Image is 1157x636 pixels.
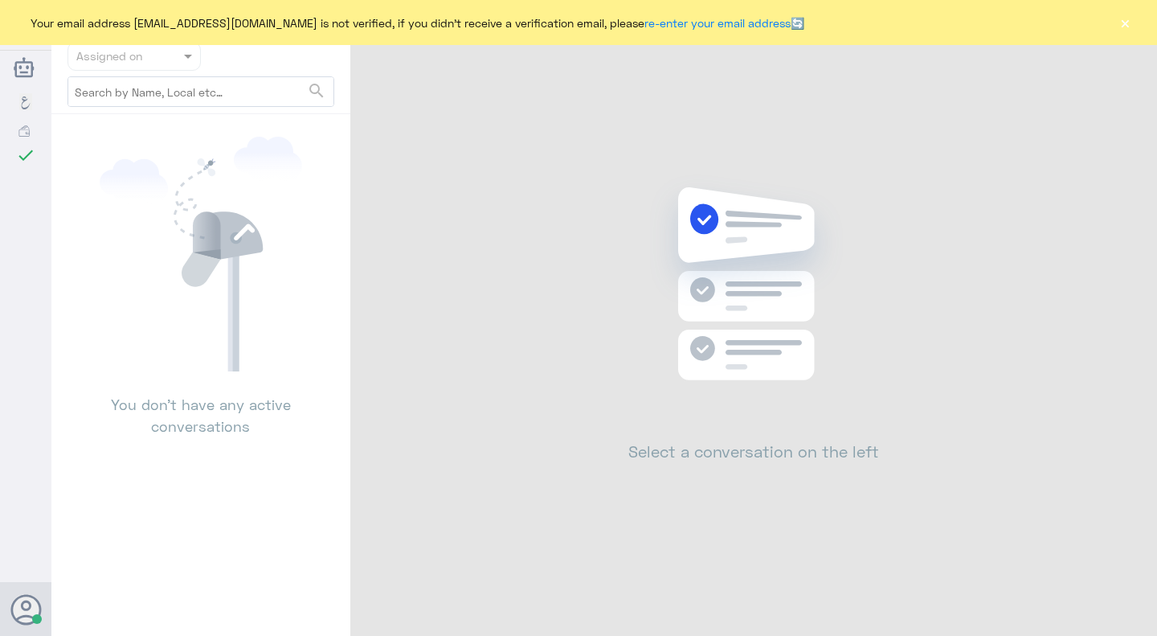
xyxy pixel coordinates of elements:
[67,371,334,437] p: You don’t have any active conversations
[1117,14,1133,31] button: ×
[307,78,326,105] button: search
[16,146,35,165] i: check
[31,14,804,31] span: Your email address [EMAIL_ADDRESS][DOMAIN_NAME] is not verified, if you didn't receive a verifica...
[644,16,791,30] a: re-enter your email address
[307,81,326,101] span: search
[10,594,41,625] button: Avatar
[68,77,333,106] input: Search by Name, Local etc…
[628,441,879,461] h2: Select a conversation on the left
